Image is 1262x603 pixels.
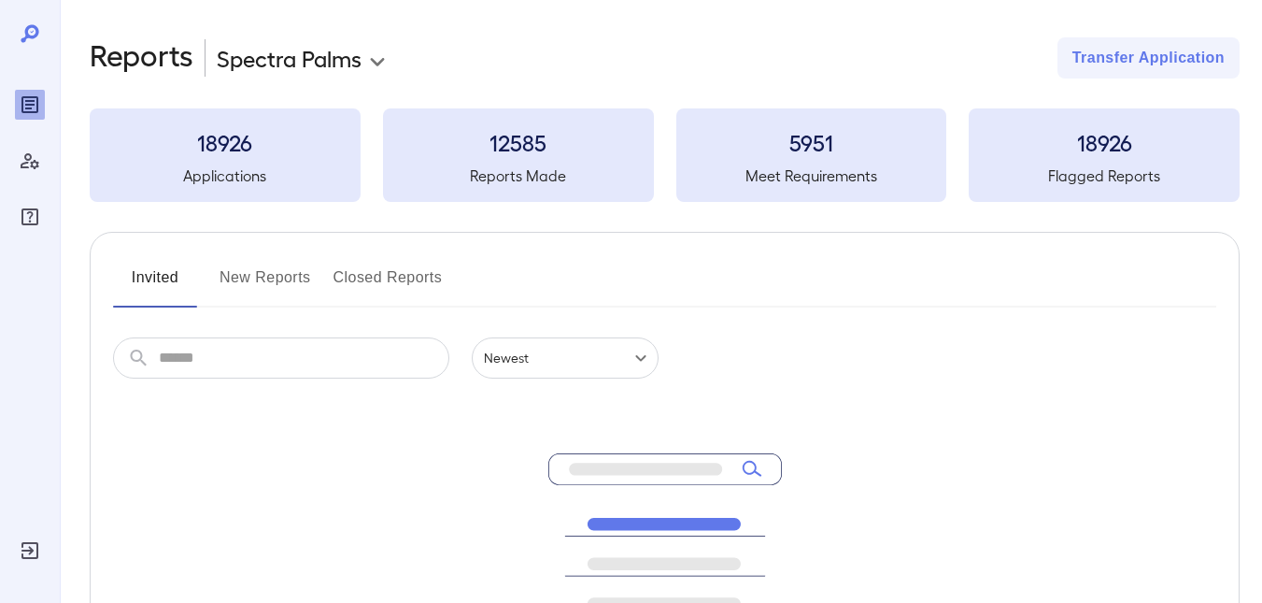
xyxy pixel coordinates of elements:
div: FAQ [15,202,45,232]
h5: Reports Made [383,165,654,187]
h3: 18926 [969,127,1240,157]
h2: Reports [90,37,193,79]
h5: Meet Requirements [676,165,947,187]
h3: 12585 [383,127,654,157]
h5: Applications [90,165,361,187]
h5: Flagged Reports [969,165,1240,187]
summary: 18926Applications12585Reports Made5951Meet Requirements18926Flagged Reports [90,108,1240,202]
div: Manage Users [15,146,45,176]
h3: 5951 [676,127,947,157]
h3: 18926 [90,127,361,157]
button: Invited [113,263,197,308]
button: Transfer Application [1057,37,1240,79]
div: Reports [15,90,45,120]
button: New Reports [220,263,311,308]
div: Log Out [15,536,45,566]
div: Newest [472,337,659,379]
button: Closed Reports [333,263,443,308]
p: Spectra Palms [217,43,362,73]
